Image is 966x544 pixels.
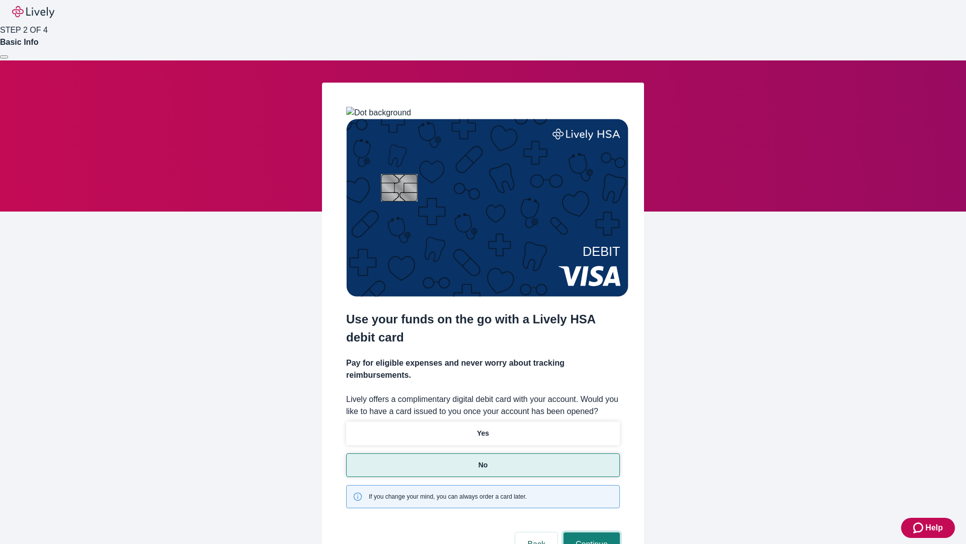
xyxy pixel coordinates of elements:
img: Debit card [346,119,628,297]
h2: Use your funds on the go with a Lively HSA debit card [346,310,620,347]
label: Lively offers a complimentary digital debit card with your account. Would you like to have a card... [346,393,620,418]
button: Yes [346,422,620,445]
button: Zendesk support iconHelp [901,518,955,538]
p: No [478,460,488,470]
h4: Pay for eligible expenses and never worry about tracking reimbursements. [346,357,620,381]
img: Dot background [346,107,411,119]
img: Lively [12,6,54,18]
span: If you change your mind, you can always order a card later. [369,492,527,501]
button: No [346,453,620,477]
p: Yes [477,428,489,439]
svg: Zendesk support icon [913,522,925,534]
span: Help [925,522,943,534]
